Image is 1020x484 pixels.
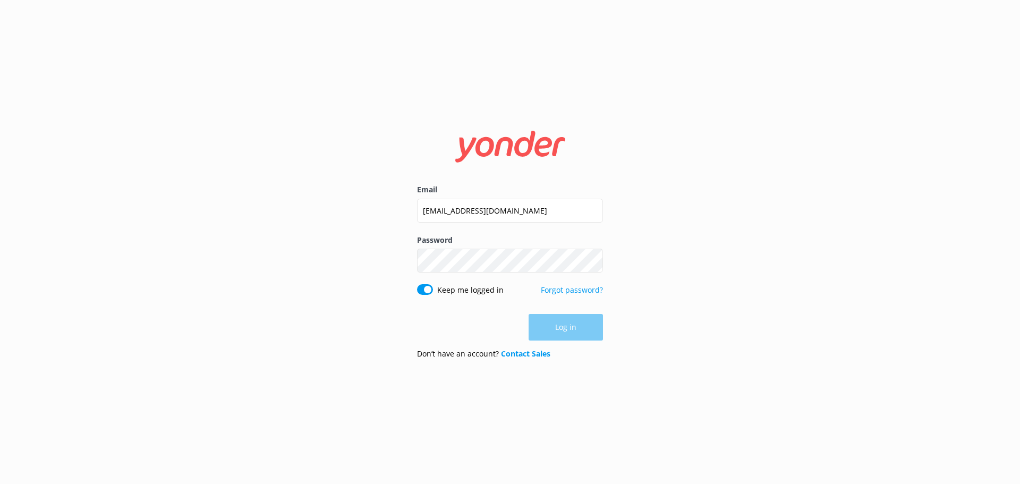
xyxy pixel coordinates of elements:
[417,199,603,223] input: user@emailaddress.com
[541,285,603,295] a: Forgot password?
[417,234,603,246] label: Password
[417,184,603,196] label: Email
[501,349,550,359] a: Contact Sales
[437,284,504,296] label: Keep me logged in
[582,250,603,271] button: Show password
[417,348,550,360] p: Don’t have an account?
